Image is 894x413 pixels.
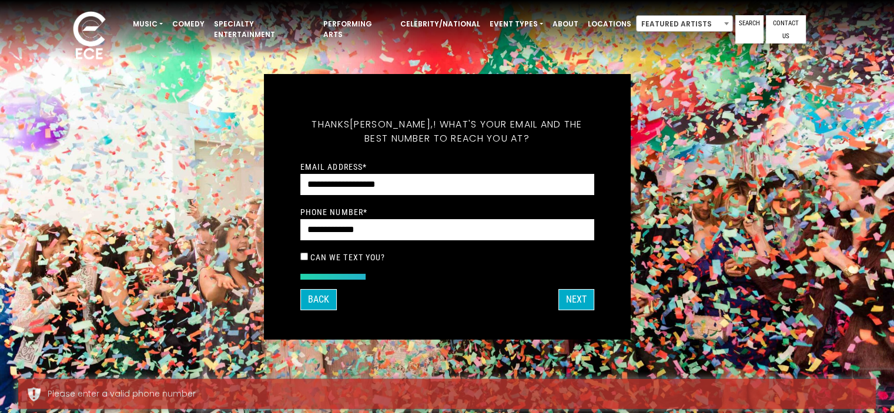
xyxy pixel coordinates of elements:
a: Specialty Entertainment [209,14,319,45]
a: Event Types [485,14,548,34]
a: Celebrity/National [396,14,485,34]
button: Next [558,289,594,310]
a: About [548,14,583,34]
span: Featured Artists [636,15,733,32]
h5: Thanks ! What's your email and the best number to reach you at? [300,103,594,160]
a: Performing Arts [319,14,396,45]
label: Can we text you? [310,252,386,263]
label: Email Address [300,162,367,172]
a: Music [128,14,168,34]
a: Contact Us [766,15,806,43]
div: Please enter a valid phone number [48,388,866,400]
img: ece_new_logo_whitev2-1.png [60,8,119,65]
span: [PERSON_NAME], [350,117,433,131]
a: Comedy [168,14,209,34]
a: Search [735,15,764,43]
label: Phone Number [300,207,368,217]
button: Back [300,289,337,310]
a: Locations [583,14,636,34]
span: Featured Artists [637,16,732,32]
